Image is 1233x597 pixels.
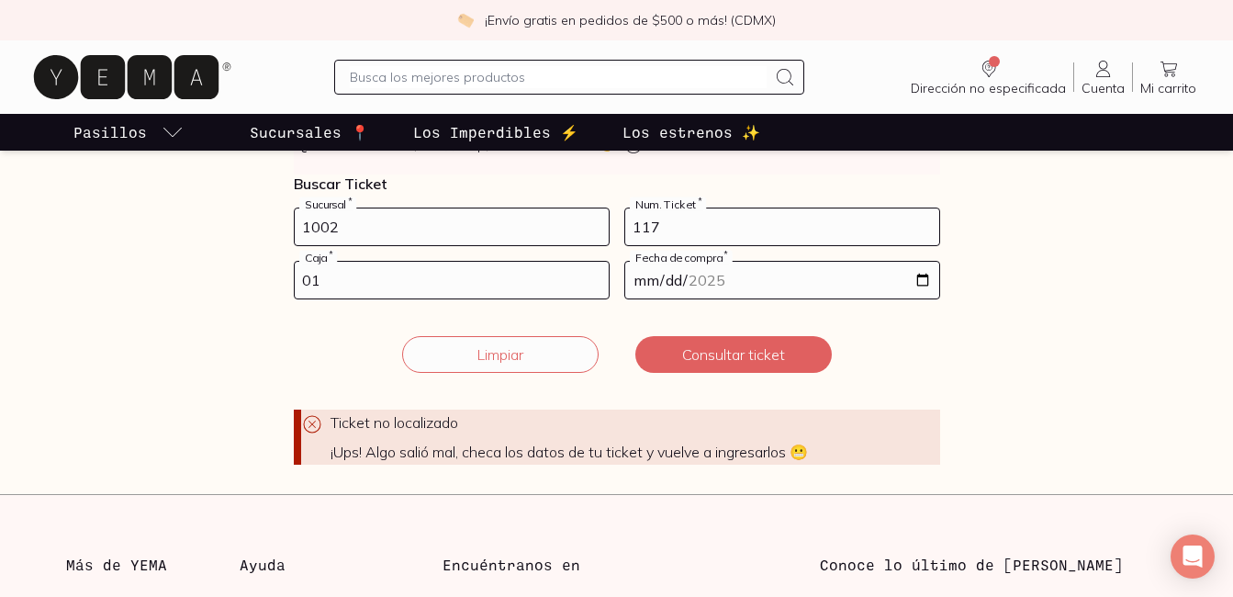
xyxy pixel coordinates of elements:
h3: Más de YEMA [66,554,240,576]
h3: Encuéntranos en [443,554,580,576]
a: pasillo-todos-link [70,114,187,151]
input: 123 [625,208,939,245]
span: Cuenta [1082,80,1125,96]
label: Num. Ticket [630,197,706,211]
a: Los Imperdibles ⚡️ [409,114,582,151]
div: Open Intercom Messenger [1171,535,1215,579]
p: Los estrenos ✨ [622,121,760,143]
a: Dirección no especificada [903,58,1073,96]
span: Ticket no localizado [331,413,458,432]
span: Mi carrito [1140,80,1196,96]
p: Buscar Ticket [294,175,940,193]
p: Los Imperdibles ⚡️ [413,121,578,143]
a: Los estrenos ✨ [619,114,764,151]
p: ¡Envío gratis en pedidos de $500 o más! (CDMX) [485,11,776,29]
input: Busca los mejores productos [350,66,767,88]
h3: Conoce lo último de [PERSON_NAME] [820,554,1167,576]
span: ¡Ups! Algo salió mal, checa los datos de tu ticket y vuelve a ingresarlos 😬 [331,443,940,461]
input: 14-05-2023 [625,262,939,298]
input: 03 [295,262,609,298]
label: Fecha de compra [630,251,733,265]
button: Consultar ticket [635,336,832,373]
label: Sucursal [299,197,356,211]
p: Sucursales 📍 [250,121,369,143]
a: Mi carrito [1133,58,1204,96]
label: Caja [299,251,337,265]
a: Cuenta [1074,58,1132,96]
input: 728 [295,208,609,245]
a: Sucursales 📍 [246,114,373,151]
p: Pasillos [73,121,147,143]
img: check [457,12,474,28]
button: Limpiar [402,336,599,373]
span: Dirección no especificada [911,80,1066,96]
h3: Ayuda [240,554,413,576]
